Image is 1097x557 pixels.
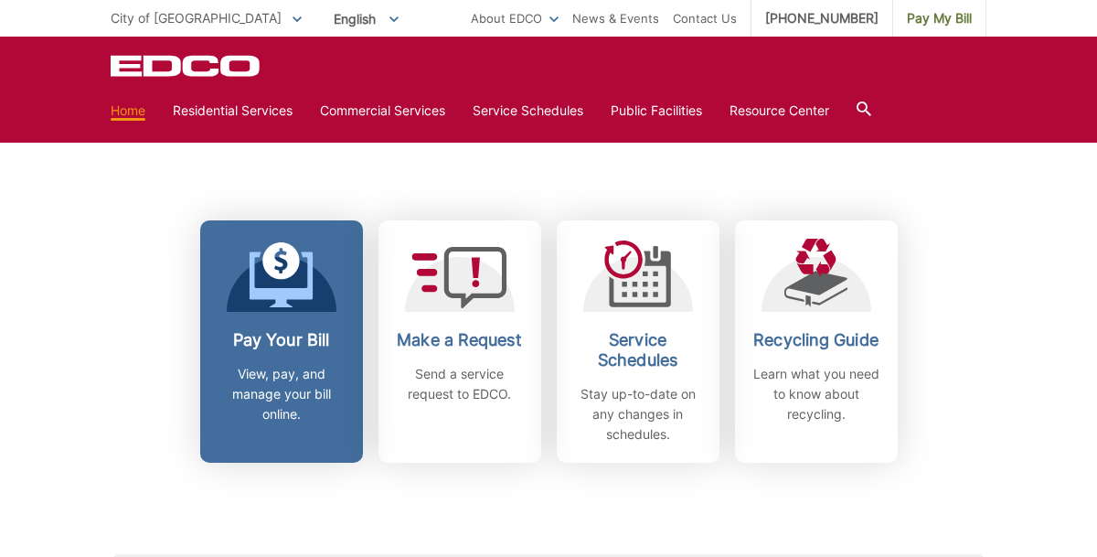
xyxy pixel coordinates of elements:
h2: Make a Request [392,330,527,350]
a: Make a Request Send a service request to EDCO. [378,220,541,463]
h2: Recycling Guide [749,330,884,350]
p: Stay up-to-date on any changes in schedules. [570,384,706,445]
a: EDCD logo. Return to the homepage. [111,55,262,77]
a: News & Events [572,8,659,28]
span: English [320,4,412,34]
a: Residential Services [173,101,293,121]
span: Pay My Bill [907,8,972,28]
p: Send a service request to EDCO. [392,364,527,404]
a: Resource Center [730,101,829,121]
a: Public Facilities [611,101,702,121]
h2: Pay Your Bill [214,330,349,350]
a: Contact Us [673,8,737,28]
p: View, pay, and manage your bill online. [214,364,349,424]
a: Commercial Services [320,101,445,121]
a: Pay Your Bill View, pay, and manage your bill online. [200,220,363,463]
span: City of [GEOGRAPHIC_DATA] [111,10,282,26]
a: About EDCO [471,8,559,28]
a: Service Schedules [473,101,583,121]
a: Recycling Guide Learn what you need to know about recycling. [735,220,898,463]
a: Service Schedules Stay up-to-date on any changes in schedules. [557,220,719,463]
p: Learn what you need to know about recycling. [749,364,884,424]
h2: Service Schedules [570,330,706,370]
a: Home [111,101,145,121]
